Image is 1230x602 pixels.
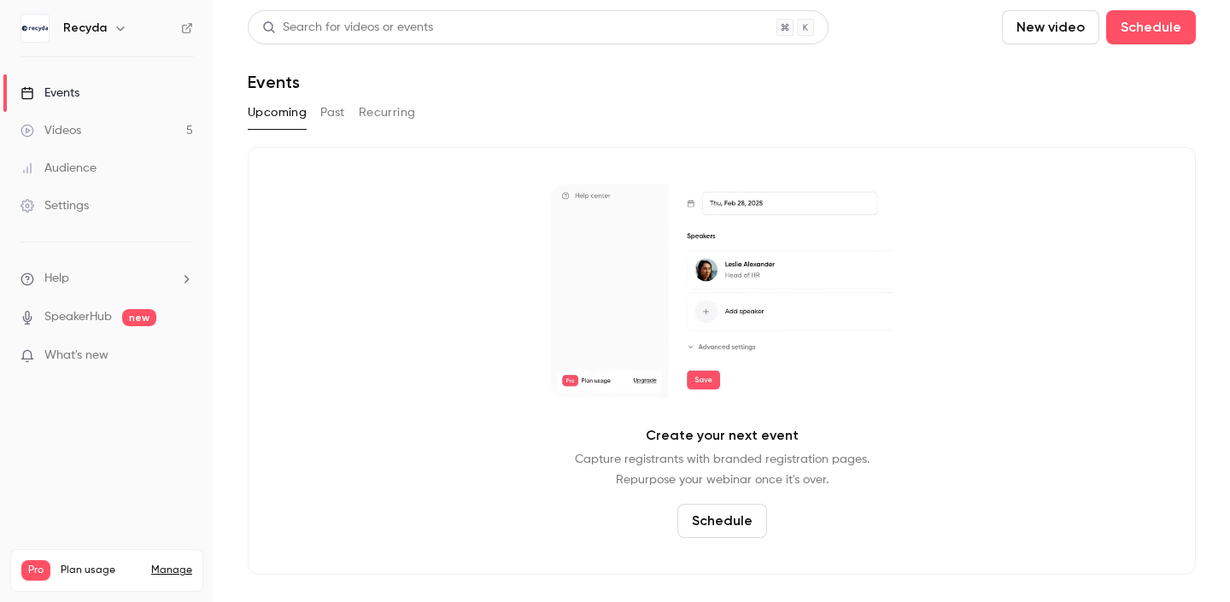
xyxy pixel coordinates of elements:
span: Help [44,270,69,288]
img: Recyda [21,15,49,42]
a: Manage [151,564,192,577]
h1: Events [248,72,300,92]
div: Search for videos or events [262,19,433,37]
span: Pro [21,560,50,581]
span: Plan usage [61,564,141,577]
a: SpeakerHub [44,308,112,326]
button: Schedule [677,504,767,538]
button: Schedule [1106,10,1196,44]
button: Recurring [359,99,416,126]
button: New video [1002,10,1099,44]
div: Settings [20,197,89,214]
span: What's new [44,347,108,365]
button: Upcoming [248,99,307,126]
h6: Recyda [63,20,107,37]
div: Events [20,85,79,102]
li: help-dropdown-opener [20,270,193,288]
p: Capture registrants with branded registration pages. Repurpose your webinar once it's over. [575,449,870,490]
div: Videos [20,122,81,139]
div: Audience [20,160,97,177]
button: Past [320,99,345,126]
span: new [122,309,156,326]
p: Create your next event [646,425,799,446]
